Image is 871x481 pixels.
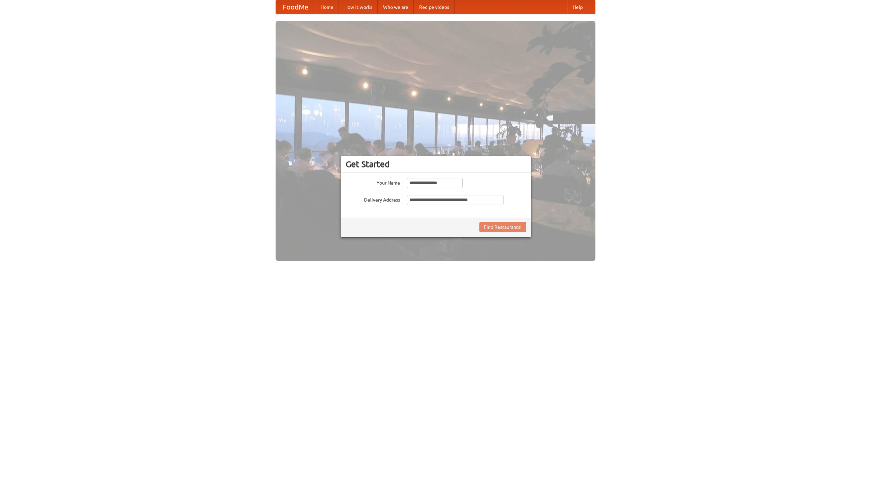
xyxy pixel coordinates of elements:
button: Find Restaurants! [479,222,526,232]
h3: Get Started [346,159,526,169]
label: Your Name [346,178,400,186]
label: Delivery Address [346,195,400,203]
a: Home [315,0,339,14]
a: Who we are [378,0,414,14]
a: How it works [339,0,378,14]
a: FoodMe [276,0,315,14]
a: Recipe videos [414,0,455,14]
a: Help [567,0,588,14]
